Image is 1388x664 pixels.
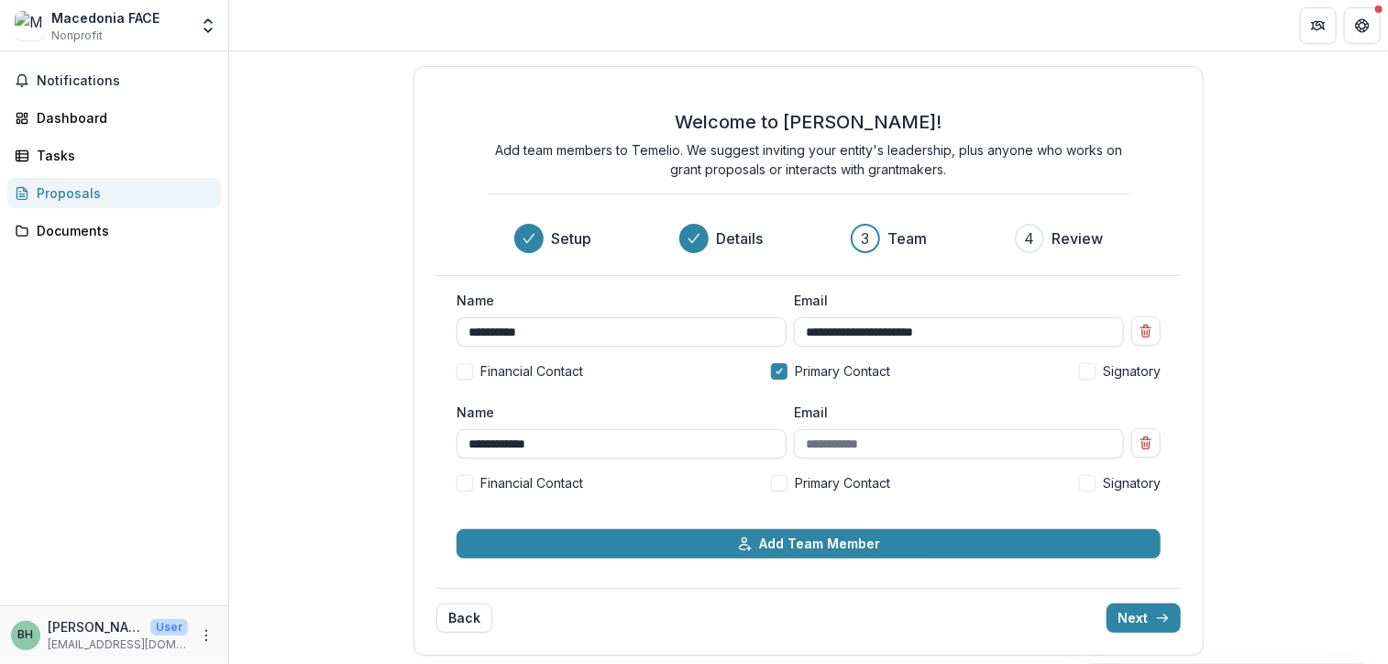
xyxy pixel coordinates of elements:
[18,629,34,641] div: Betty Hill
[195,625,217,647] button: More
[1052,227,1103,249] h3: Review
[457,291,776,310] label: Name
[7,103,221,133] a: Dashboard
[1024,227,1034,249] div: 4
[37,146,206,165] div: Tasks
[51,28,103,44] span: Nonprofit
[795,473,890,492] span: Primary Contact
[551,227,591,249] h3: Setup
[15,11,44,40] img: Macedonia FACE
[48,617,143,636] p: [PERSON_NAME]
[51,8,160,28] div: Macedonia FACE
[1103,473,1161,492] span: Signatory
[675,111,942,133] h2: Welcome to [PERSON_NAME]!
[7,178,221,208] a: Proposals
[1300,7,1337,44] button: Partners
[150,619,188,636] p: User
[716,227,763,249] h3: Details
[795,361,890,381] span: Primary Contact
[37,73,214,89] span: Notifications
[1131,316,1161,346] button: Remove team member
[7,216,221,246] a: Documents
[480,361,583,381] span: Financial Contact
[7,140,221,171] a: Tasks
[887,227,927,249] h3: Team
[1103,361,1161,381] span: Signatory
[1107,603,1181,633] button: Next
[861,227,869,249] div: 3
[1131,428,1161,458] button: Remove team member
[37,183,206,203] div: Proposals
[436,603,492,633] button: Back
[48,636,188,653] p: [EMAIL_ADDRESS][DOMAIN_NAME]
[457,403,776,422] label: Name
[514,224,1103,253] div: Progress
[37,108,206,127] div: Dashboard
[480,473,583,492] span: Financial Contact
[7,66,221,95] button: Notifications
[457,529,1161,559] button: Add Team Member
[794,291,1113,310] label: Email
[794,403,1113,422] label: Email
[488,140,1129,179] p: Add team members to Temelio. We suggest inviting your entity's leadership, plus anyone who works ...
[195,7,221,44] button: Open entity switcher
[37,221,206,240] div: Documents
[1344,7,1381,44] button: Get Help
